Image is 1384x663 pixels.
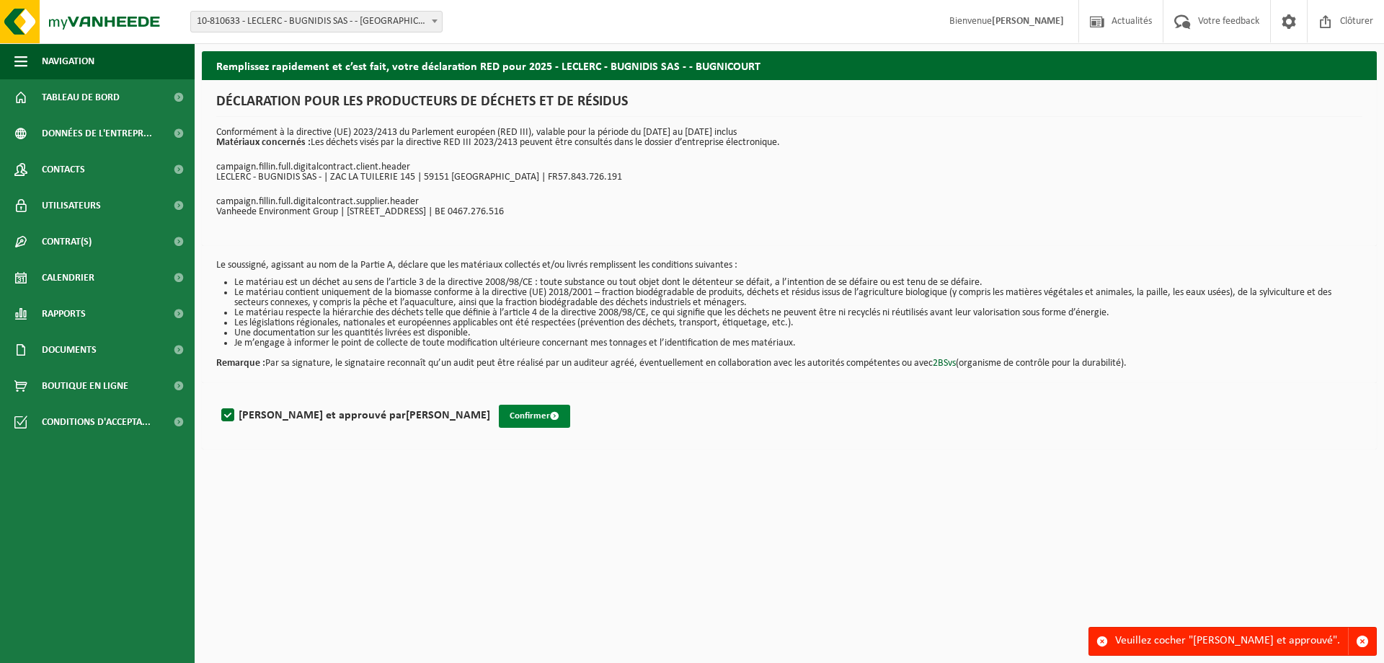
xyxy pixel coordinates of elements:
span: Tableau de bord [42,79,120,115]
div: Veuillez cocher "[PERSON_NAME] et approuvé". [1115,628,1348,655]
h2: Remplissez rapidement et c’est fait, votre déclaration RED pour 2025 - LECLERC - BUGNIDIS SAS - -... [202,51,1377,79]
span: 10-810633 - LECLERC - BUGNIDIS SAS - - BUGNICOURT [190,11,443,32]
p: Le soussigné, agissant au nom de la Partie A, déclare que les matériaux collectés et/ou livrés re... [216,260,1362,271]
li: Une documentation sur les quantités livrées est disponible. [234,328,1362,338]
strong: Matériaux concernés : [216,137,311,148]
span: Navigation [42,43,94,79]
p: campaign.fillin.full.digitalcontract.supplier.header [216,197,1362,207]
li: Le matériau est un déchet au sens de l’article 3 de la directive 2008/98/CE : toute substance ou ... [234,278,1362,288]
li: Le matériau contient uniquement de la biomasse conforme à la directive (UE) 2018/2001 – fraction ... [234,288,1362,308]
strong: [PERSON_NAME] [992,16,1064,27]
span: Boutique en ligne [42,368,128,404]
li: Je m’engage à informer le point de collecte de toute modification ultérieure concernant mes tonna... [234,338,1362,348]
span: Calendrier [42,260,94,296]
label: [PERSON_NAME] et approuvé par [218,405,490,426]
span: Documents [42,332,97,368]
span: Données de l'entrepr... [42,115,152,152]
p: Vanheede Environment Group | [STREET_ADDRESS] | BE 0467.276.516 [216,207,1362,217]
p: campaign.fillin.full.digitalcontract.client.header [216,162,1362,172]
span: 10-810633 - LECLERC - BUGNIDIS SAS - - BUGNICOURT [191,12,442,32]
strong: [PERSON_NAME] [406,410,490,421]
p: Par sa signature, le signataire reconnaît qu’un audit peut être réalisé par un auditeur agréé, év... [216,348,1362,369]
p: Conformément à la directive (UE) 2023/2413 du Parlement européen (RED III), valable pour la pério... [216,128,1362,148]
span: Rapports [42,296,86,332]
span: Contrat(s) [42,224,92,260]
a: 2BSvs [933,358,956,369]
button: Confirmer [499,405,570,428]
span: Contacts [42,152,85,188]
h1: DÉCLARATION POUR LES PRODUCTEURS DE DÉCHETS ET DE RÉSIDUS [216,95,1362,117]
li: Les législations régionales, nationales et européennes applicables ont été respectées (prévention... [234,318,1362,328]
p: LECLERC - BUGNIDIS SAS - | ZAC LA TUILERIE 145 | 59151 [GEOGRAPHIC_DATA] | FR57.843.726.191 [216,172,1362,183]
span: Utilisateurs [42,188,101,224]
span: Conditions d'accepta... [42,404,151,440]
strong: Remarque : [216,358,265,369]
li: Le matériau respecte la hiérarchie des déchets telle que définie à l’article 4 de la directive 20... [234,308,1362,318]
